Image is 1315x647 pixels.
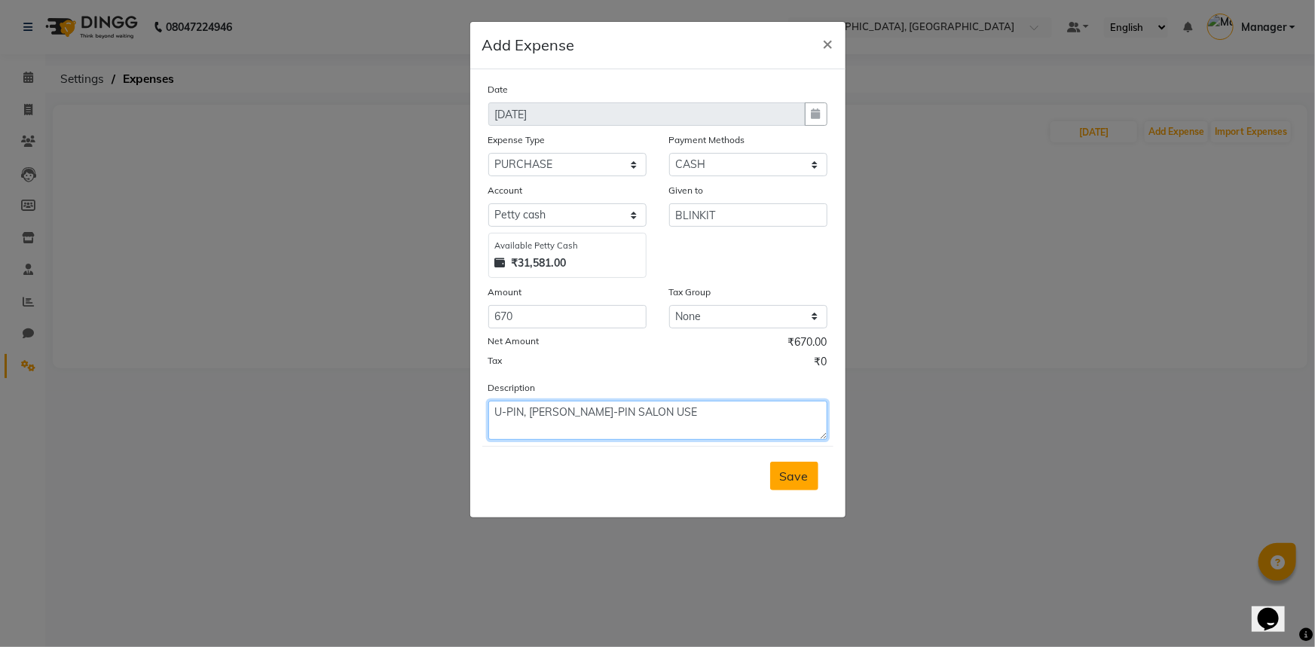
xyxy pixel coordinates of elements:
iframe: chat widget [1252,587,1300,632]
label: Payment Methods [669,133,745,147]
span: ₹0 [815,354,827,374]
button: Close [811,22,846,64]
label: Account [488,184,523,197]
label: Date [488,83,509,96]
label: Tax [488,354,503,368]
label: Net Amount [488,334,540,348]
label: Amount [488,285,522,299]
label: Given to [669,184,704,197]
span: ₹670.00 [788,334,827,354]
label: Expense Type [488,133,546,147]
input: Given to [669,203,827,227]
span: × [823,32,833,54]
div: Available Petty Cash [495,240,640,252]
strong: ₹31,581.00 [512,255,567,271]
label: Tax Group [669,285,711,299]
span: Save [780,468,809,484]
button: Save [770,462,818,490]
label: Description [488,381,536,395]
input: Amount [488,305,647,328]
h5: Add Expense [482,34,575,56]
